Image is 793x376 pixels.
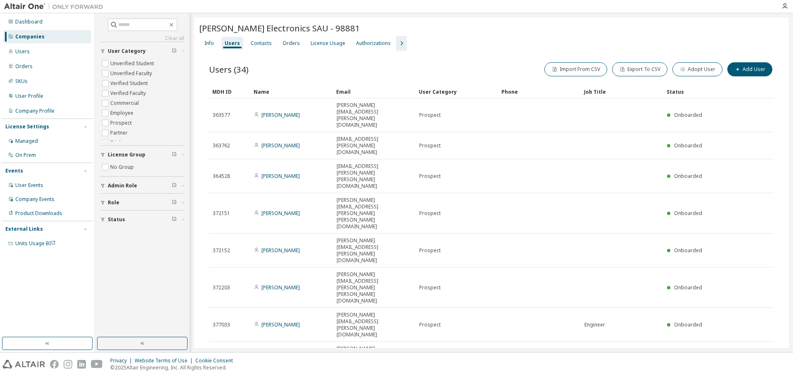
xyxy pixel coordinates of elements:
[172,199,177,206] span: Clear filter
[419,142,441,149] span: Prospect
[584,322,605,328] span: Engineer
[5,168,23,174] div: Events
[15,33,45,40] div: Companies
[110,118,133,128] label: Prospect
[199,22,360,34] span: [PERSON_NAME] Electronics SAU - 98881
[209,64,249,75] span: Users (34)
[261,142,300,149] a: [PERSON_NAME]
[337,237,412,264] span: [PERSON_NAME][EMAIL_ADDRESS][PERSON_NAME][DOMAIN_NAME]
[15,93,43,99] div: User Profile
[5,123,49,130] div: License Settings
[212,85,247,98] div: MDH ID
[110,364,238,371] p: © 2025 Altair Engineering, Inc. All Rights Reserved.
[15,240,56,247] span: Units Usage BI
[77,360,86,369] img: linkedin.svg
[674,321,702,328] span: Onboarded
[356,40,391,47] div: Authorizations
[419,112,441,118] span: Prospect
[15,182,43,189] div: User Events
[172,151,177,158] span: Clear filter
[110,128,129,138] label: Partner
[213,322,230,328] span: 377033
[110,78,150,88] label: Verified Student
[674,173,702,180] span: Onboarded
[172,182,177,189] span: Clear filter
[213,112,230,118] span: 363577
[254,85,330,98] div: Name
[108,151,145,158] span: License Group
[419,173,441,180] span: Prospect
[419,284,441,291] span: Prospect
[15,48,30,55] div: Users
[15,210,62,217] div: Product Downloads
[108,216,125,223] span: Status
[108,182,137,189] span: Admin Role
[225,40,240,47] div: Users
[110,108,135,118] label: Employee
[213,210,230,217] span: 372151
[5,226,43,232] div: External Links
[15,108,55,114] div: Company Profile
[110,59,156,69] label: Unverified Student
[674,284,702,291] span: Onboarded
[674,210,702,217] span: Onboarded
[15,78,28,85] div: SKUs
[64,360,72,369] img: instagram.svg
[213,247,230,254] span: 372152
[584,85,660,98] div: Job Title
[100,194,184,212] button: Role
[100,146,184,164] button: License Group
[337,271,412,304] span: [PERSON_NAME][EMAIL_ADDRESS][PERSON_NAME][PERSON_NAME][DOMAIN_NAME]
[100,42,184,60] button: User Category
[204,40,214,47] div: Info
[544,62,607,76] button: Import From CSV
[4,2,107,11] img: Altair One
[110,138,122,148] label: Trial
[672,62,722,76] button: Adopt User
[110,88,147,98] label: Verified Faculty
[261,111,300,118] a: [PERSON_NAME]
[261,247,300,254] a: [PERSON_NAME]
[15,19,43,25] div: Dashboard
[337,197,412,230] span: [PERSON_NAME][EMAIL_ADDRESS][PERSON_NAME][PERSON_NAME][DOMAIN_NAME]
[110,162,135,172] label: No Group
[108,199,119,206] span: Role
[727,62,772,76] button: Add User
[100,210,184,229] button: Status
[261,210,300,217] a: [PERSON_NAME]
[100,35,184,42] a: Clear all
[172,48,177,54] span: Clear filter
[674,142,702,149] span: Onboarded
[213,173,230,180] span: 364528
[261,173,300,180] a: [PERSON_NAME]
[261,284,300,291] a: [PERSON_NAME]
[419,210,441,217] span: Prospect
[419,247,441,254] span: Prospect
[419,85,495,98] div: User Category
[612,62,667,76] button: Export To CSV
[311,40,345,47] div: License Usage
[91,360,103,369] img: youtube.svg
[337,136,412,156] span: [EMAIL_ADDRESS][PERSON_NAME][DOMAIN_NAME]
[2,360,45,369] img: altair_logo.svg
[135,357,195,364] div: Website Terms of Use
[213,142,230,149] span: 363762
[110,98,140,108] label: Commercial
[337,163,412,189] span: [EMAIL_ADDRESS][PERSON_NAME][PERSON_NAME][DOMAIN_NAME]
[15,196,55,203] div: Company Events
[213,284,230,291] span: 372203
[50,360,59,369] img: facebook.svg
[674,247,702,254] span: Onboarded
[336,85,412,98] div: Email
[261,321,300,328] a: [PERSON_NAME]
[15,138,38,144] div: Managed
[172,216,177,223] span: Clear filter
[674,111,702,118] span: Onboarded
[667,85,724,98] div: Status
[15,63,33,70] div: Orders
[283,40,300,47] div: Orders
[15,152,36,158] div: On Prem
[501,85,577,98] div: Phone
[108,48,146,54] span: User Category
[337,102,412,128] span: [PERSON_NAME][EMAIL_ADDRESS][PERSON_NAME][DOMAIN_NAME]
